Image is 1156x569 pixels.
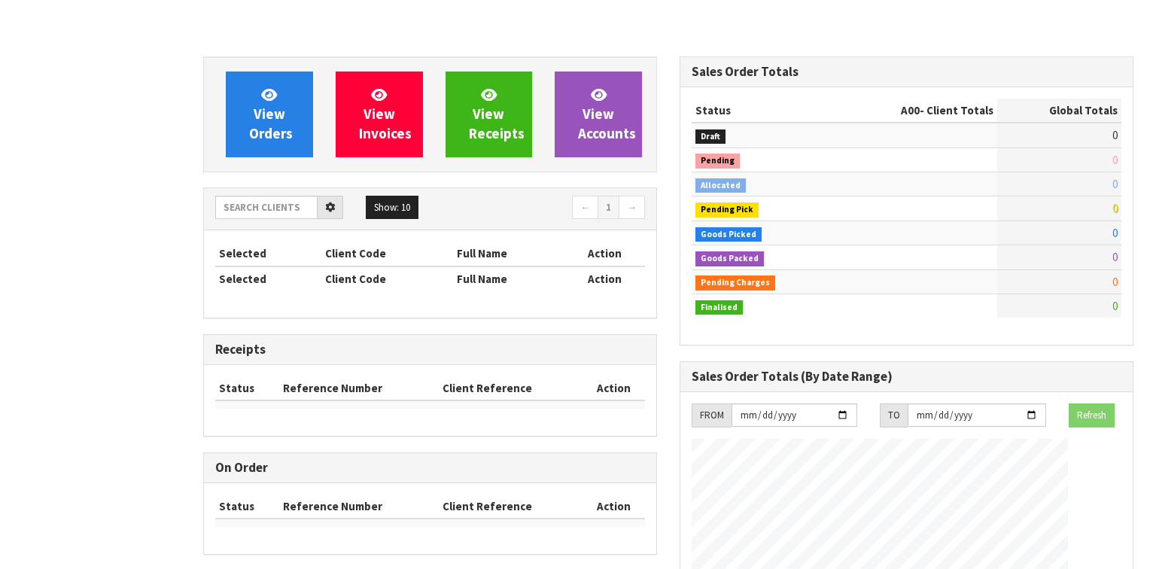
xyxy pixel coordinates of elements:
span: Pending [695,154,740,169]
h3: Sales Order Totals [692,65,1121,79]
nav: Page navigation [441,196,645,222]
th: Action [583,494,645,519]
span: 0 [1112,299,1118,313]
th: - Client Totals [834,99,997,123]
span: 0 [1112,177,1118,191]
div: TO [880,403,908,428]
th: Selected [215,266,321,291]
a: ViewInvoices [336,72,423,157]
a: ← [572,196,598,220]
h3: On Order [215,461,645,475]
th: Client Reference [439,494,583,519]
th: Client Reference [439,376,583,400]
a: ViewAccounts [555,72,642,157]
span: View Receipts [469,86,525,142]
th: Status [215,376,279,400]
span: Goods Packed [695,251,764,266]
span: 0 [1112,128,1118,142]
th: Full Name [453,242,565,266]
span: 0 [1112,275,1118,289]
span: 0 [1112,153,1118,167]
span: Pending Pick [695,202,759,218]
span: Goods Picked [695,227,762,242]
a: → [619,196,645,220]
th: Reference Number [279,494,439,519]
th: Selected [215,242,321,266]
button: Show: 10 [366,196,418,220]
button: Refresh [1069,403,1115,428]
th: Action [583,376,645,400]
h3: Sales Order Totals (By Date Range) [692,370,1121,384]
span: Pending Charges [695,275,775,291]
span: Finalised [695,300,743,315]
span: 0 [1112,250,1118,264]
th: Status [692,99,834,123]
a: ViewReceipts [446,72,533,157]
th: Action [565,242,645,266]
th: Reference Number [279,376,439,400]
th: Client Code [321,266,454,291]
span: Draft [695,129,726,145]
h3: Receipts [215,342,645,357]
th: Full Name [453,266,565,291]
th: Global Totals [997,99,1121,123]
th: Client Code [321,242,454,266]
th: Action [565,266,645,291]
input: Search clients [215,196,318,219]
span: View Invoices [359,86,412,142]
span: A00 [901,103,920,117]
span: View Orders [249,86,293,142]
span: View Accounts [578,86,636,142]
th: Status [215,494,279,519]
a: 1 [598,196,619,220]
div: FROM [692,403,732,428]
a: ViewOrders [226,72,313,157]
span: Allocated [695,178,746,193]
span: 0 [1112,201,1118,215]
span: 0 [1112,226,1118,240]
